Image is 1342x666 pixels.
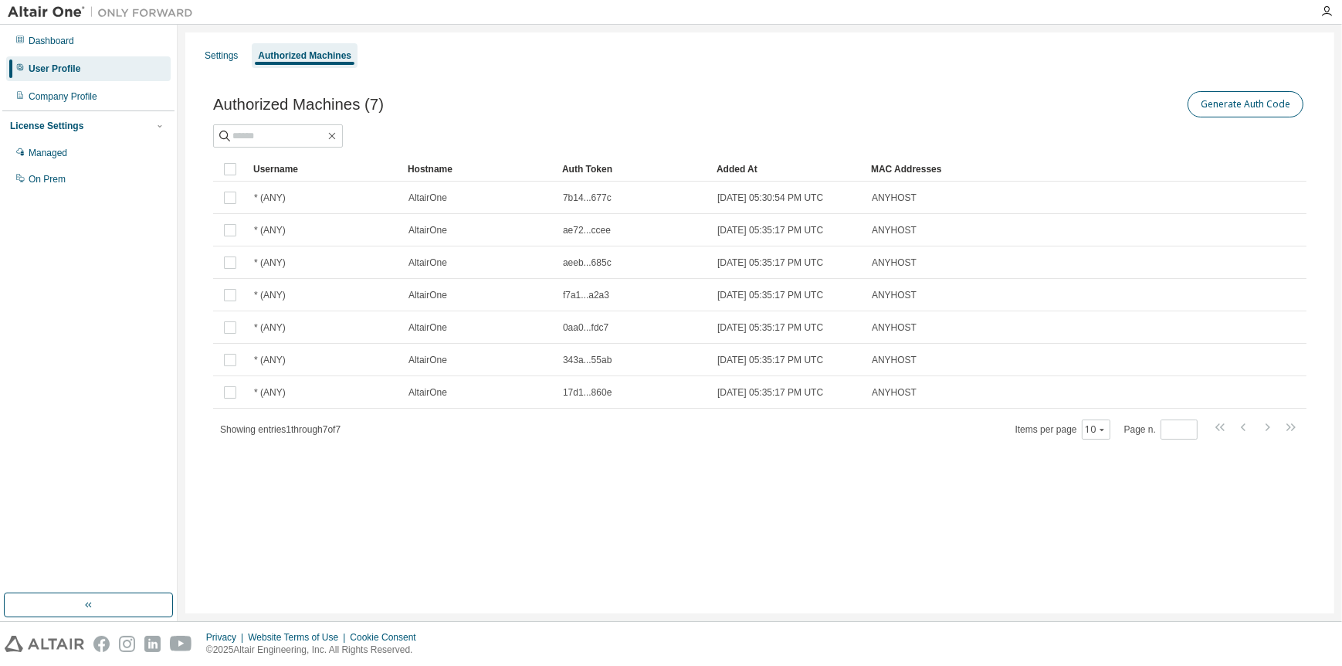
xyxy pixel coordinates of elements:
[206,631,248,644] div: Privacy
[93,636,110,652] img: facebook.svg
[872,192,917,204] span: ANYHOST
[350,631,425,644] div: Cookie Consent
[717,192,823,204] span: [DATE] 05:30:54 PM UTC
[205,49,238,62] div: Settings
[717,386,823,399] span: [DATE] 05:35:17 PM UTC
[563,321,608,334] span: 0aa0...fdc7
[254,257,286,269] span: * (ANY)
[29,173,66,185] div: On Prem
[1124,420,1198,440] span: Page n.
[872,257,917,269] span: ANYHOST
[206,644,425,657] p: © 2025 Altair Engineering, Inc. All Rights Reserved.
[213,96,384,114] span: Authorized Machines (7)
[563,386,612,399] span: 17d1...860e
[563,224,611,236] span: ae72...ccee
[258,49,351,62] div: Authorized Machines
[1015,420,1110,440] span: Items per page
[872,321,917,334] span: ANYHOST
[872,354,917,366] span: ANYHOST
[408,157,550,182] div: Hostname
[408,192,447,204] span: AltairOne
[29,147,67,159] div: Managed
[717,224,823,236] span: [DATE] 05:35:17 PM UTC
[5,636,84,652] img: altair_logo.svg
[872,386,917,399] span: ANYHOST
[29,63,80,75] div: User Profile
[871,157,1144,182] div: MAC Addresses
[717,354,823,366] span: [DATE] 05:35:17 PM UTC
[562,157,704,182] div: Auth Token
[254,386,286,399] span: * (ANY)
[872,289,917,301] span: ANYHOST
[253,157,395,182] div: Username
[563,354,612,366] span: 343a...55ab
[872,224,917,236] span: ANYHOST
[717,257,823,269] span: [DATE] 05:35:17 PM UTC
[563,257,612,269] span: aeeb...685c
[29,90,97,103] div: Company Profile
[1086,423,1106,436] button: 10
[248,631,350,644] div: Website Terms of Use
[254,224,286,236] span: * (ANY)
[717,157,859,182] div: Added At
[408,224,447,236] span: AltairOne
[170,636,192,652] img: youtube.svg
[408,354,447,366] span: AltairOne
[8,5,201,20] img: Altair One
[408,289,447,301] span: AltairOne
[10,120,83,132] div: License Settings
[144,636,161,652] img: linkedin.svg
[408,321,447,334] span: AltairOne
[717,321,823,334] span: [DATE] 05:35:17 PM UTC
[1188,91,1303,117] button: Generate Auth Code
[717,289,823,301] span: [DATE] 05:35:17 PM UTC
[254,354,286,366] span: * (ANY)
[408,386,447,399] span: AltairOne
[254,192,286,204] span: * (ANY)
[563,289,609,301] span: f7a1...a2a3
[254,289,286,301] span: * (ANY)
[119,636,135,652] img: instagram.svg
[563,192,612,204] span: 7b14...677c
[408,257,447,269] span: AltairOne
[220,424,341,435] span: Showing entries 1 through 7 of 7
[254,321,286,334] span: * (ANY)
[29,35,74,47] div: Dashboard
